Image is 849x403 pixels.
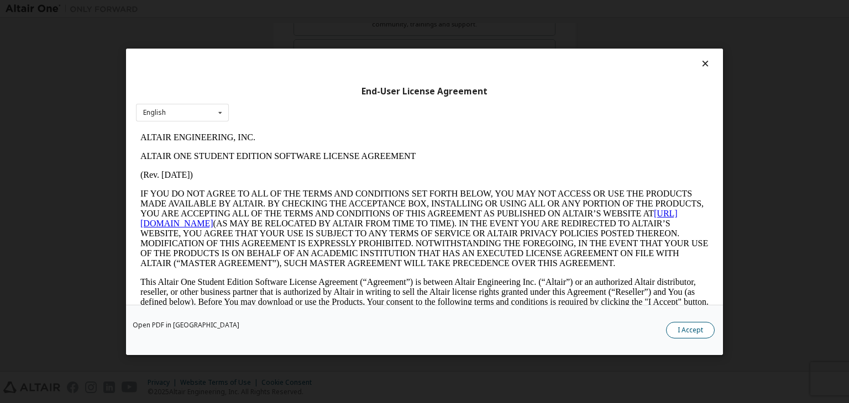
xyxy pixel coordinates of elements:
p: (Rev. [DATE]) [4,42,573,52]
p: IF YOU DO NOT AGREE TO ALL OF THE TERMS AND CONDITIONS SET FORTH BELOW, YOU MAY NOT ACCESS OR USE... [4,61,573,140]
a: Open PDF in [GEOGRAPHIC_DATA] [133,322,239,328]
a: [URL][DOMAIN_NAME] [4,81,542,100]
p: ALTAIR ONE STUDENT EDITION SOFTWARE LICENSE AGREEMENT [4,23,573,33]
button: I Accept [666,322,715,338]
div: End-User License Agreement [136,86,713,97]
p: ALTAIR ENGINEERING, INC. [4,4,573,14]
p: This Altair One Student Edition Software License Agreement (“Agreement”) is between Altair Engine... [4,149,573,189]
div: English [143,109,166,116]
